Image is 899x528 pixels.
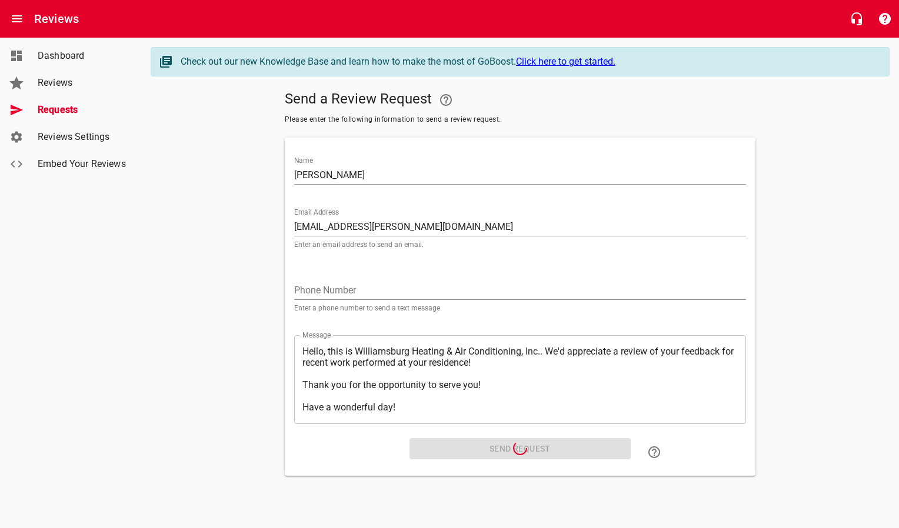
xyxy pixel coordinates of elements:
[285,86,755,114] h5: Send a Review Request
[38,103,127,117] span: Requests
[294,157,313,164] label: Name
[38,157,127,171] span: Embed Your Reviews
[38,76,127,90] span: Reviews
[294,305,746,312] p: Enter a phone number to send a text message.
[38,130,127,144] span: Reviews Settings
[432,86,460,114] a: Your Google or Facebook account must be connected to "Send a Review Request"
[294,241,746,248] p: Enter an email address to send an email.
[516,56,615,67] a: Click here to get started.
[640,438,668,466] a: Learn how to "Send a Review Request"
[34,9,79,28] h6: Reviews
[38,49,127,63] span: Dashboard
[843,5,871,33] button: Live Chat
[302,346,738,413] textarea: Hello, this is Williamsburg Heating & Air Conditioning, Inc.. We'd appreciate a review of your fe...
[871,5,899,33] button: Support Portal
[3,5,31,33] button: Open drawer
[181,55,877,69] div: Check out our new Knowledge Base and learn how to make the most of GoBoost.
[294,209,339,216] label: Email Address
[285,114,755,126] span: Please enter the following information to send a review request.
